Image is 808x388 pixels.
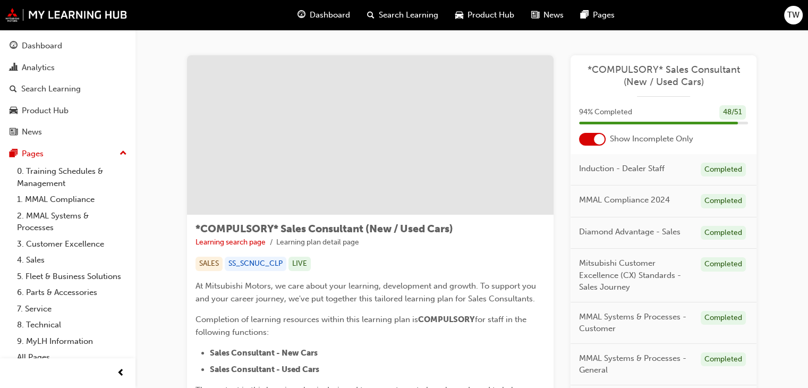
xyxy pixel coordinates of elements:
div: Pages [22,148,44,160]
span: pages-icon [581,9,589,22]
span: prev-icon [117,367,125,380]
div: Product Hub [22,105,69,117]
div: Completed [701,311,746,325]
a: Product Hub [4,101,131,121]
li: Learning plan detail page [276,237,359,249]
a: Analytics [4,58,131,78]
span: news-icon [10,128,18,137]
span: Mitsubishi Customer Excellence (CX) Standards - Sales Journey [579,257,692,293]
div: SALES [195,257,223,271]
a: 2. MMAL Systems & Processes [13,208,131,236]
span: up-icon [120,147,127,161]
span: search-icon [10,85,17,94]
div: Completed [701,352,746,367]
span: Search Learning [379,9,438,21]
div: Completed [701,257,746,272]
span: At Mitsubishi Motors, we care about your learning, development and growth. To support you and you... [195,281,538,303]
div: Completed [701,226,746,240]
button: Pages [4,144,131,164]
span: Dashboard [310,9,350,21]
span: Diamond Advantage - Sales [579,226,681,238]
a: Dashboard [4,36,131,56]
a: pages-iconPages [572,4,623,26]
span: Product Hub [467,9,514,21]
a: Learning search page [195,238,266,247]
div: 48 / 51 [719,105,746,120]
a: 0. Training Schedules & Management [13,163,131,191]
span: MMAL Systems & Processes - Customer [579,311,692,335]
a: 4. Sales [13,252,131,268]
a: 3. Customer Excellence [13,236,131,252]
span: car-icon [455,9,463,22]
a: Search Learning [4,79,131,99]
span: for staff in the following functions: [195,315,529,337]
button: TW [784,6,803,24]
div: News [22,126,42,138]
span: MMAL Compliance 2024 [579,194,670,206]
a: All Pages [13,349,131,366]
a: 5. Fleet & Business Solutions [13,268,131,285]
span: MMAL Systems & Processes - General [579,352,692,376]
div: Search Learning [21,83,81,95]
span: Sales Consultant - New Cars [210,348,318,358]
a: *COMPULSORY* Sales Consultant (New / Used Cars) [579,64,748,88]
a: 8. Technical [13,317,131,333]
span: *COMPULSORY* Sales Consultant (New / Used Cars) [195,223,453,235]
a: news-iconNews [523,4,572,26]
span: COMPULSORY [418,315,475,324]
span: Sales Consultant - Used Cars [210,365,319,374]
span: News [543,9,564,21]
a: 1. MMAL Compliance [13,191,131,208]
span: Completion of learning resources within this learning plan is [195,315,418,324]
img: mmal [5,8,127,22]
span: pages-icon [10,149,18,159]
a: search-iconSearch Learning [359,4,447,26]
div: Analytics [22,62,55,74]
a: guage-iconDashboard [289,4,359,26]
span: guage-icon [10,41,18,51]
span: search-icon [367,9,375,22]
span: chart-icon [10,63,18,73]
span: Induction - Dealer Staff [579,163,665,175]
a: 9. MyLH Information [13,333,131,350]
span: 94 % Completed [579,106,632,119]
span: guage-icon [297,9,305,22]
span: news-icon [531,9,539,22]
span: car-icon [10,106,18,116]
div: Dashboard [22,40,62,52]
div: Completed [701,194,746,208]
span: Pages [593,9,615,21]
span: Show Incomplete Only [610,133,693,145]
a: car-iconProduct Hub [447,4,523,26]
button: DashboardAnalyticsSearch LearningProduct HubNews [4,34,131,144]
div: Completed [701,163,746,177]
div: SS_SCNUC_CLP [225,257,286,271]
a: News [4,122,131,142]
a: 7. Service [13,301,131,317]
span: TW [787,9,800,21]
div: LIVE [288,257,311,271]
a: 6. Parts & Accessories [13,284,131,301]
